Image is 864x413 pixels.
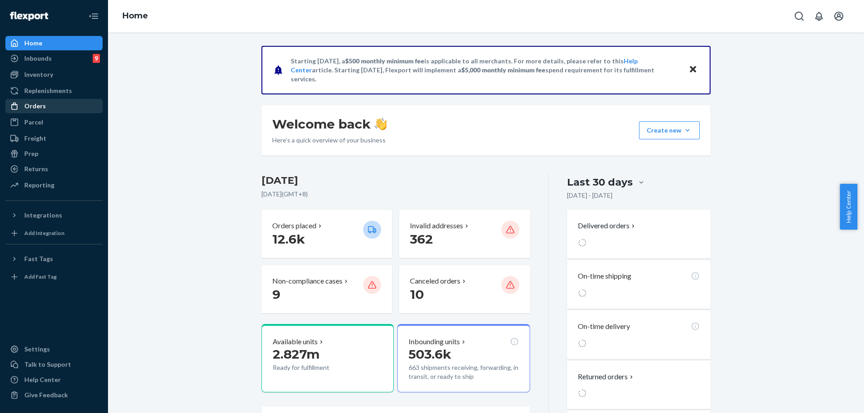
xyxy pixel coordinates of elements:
[272,276,342,286] p: Non-compliance cases
[24,345,50,354] div: Settings
[578,372,635,382] button: Returned orders
[5,36,103,50] a: Home
[5,342,103,356] a: Settings
[272,221,316,231] p: Orders placed
[115,3,155,29] ol: breadcrumbs
[5,51,103,66] a: Inbounds9
[24,164,48,173] div: Returns
[24,360,71,369] div: Talk to Support
[5,226,103,240] a: Add Integration
[261,210,392,258] button: Orders placed 12.6k
[409,346,451,362] span: 503.6k
[567,175,633,189] div: Last 30 days
[24,391,68,400] div: Give Feedback
[10,12,48,21] img: Flexport logo
[291,57,680,84] p: Starting [DATE], a is applicable to all merchants. For more details, please refer to this article...
[5,373,103,387] a: Help Center
[5,67,103,82] a: Inventory
[790,7,808,25] button: Open Search Box
[5,115,103,129] a: Parcel
[5,208,103,222] button: Integrations
[5,270,103,284] a: Add Fast Tag
[397,324,530,392] button: Inbounding units503.6k663 shipments receiving, forwarding, in transit, or ready to ship
[578,271,631,281] p: On-time shipping
[122,11,148,21] a: Home
[261,190,530,199] p: [DATE] ( GMT+8 )
[261,173,530,188] h3: [DATE]
[578,321,630,332] p: On-time delivery
[272,136,387,145] p: Here’s a quick overview of your business
[5,147,103,161] a: Prep
[409,363,518,381] p: 663 shipments receiving, forwarding, in transit, or ready to ship
[410,287,424,302] span: 10
[399,210,530,258] button: Invalid addresses 362
[24,54,52,63] div: Inbounds
[639,121,700,139] button: Create new
[5,131,103,146] a: Freight
[261,324,394,392] button: Available units2.827mReady for fulfillment
[24,134,46,143] div: Freight
[830,7,848,25] button: Open account menu
[272,116,387,132] h1: Welcome back
[374,118,387,130] img: hand-wave emoji
[5,357,103,372] a: Talk to Support
[345,57,424,65] span: $500 monthly minimum fee
[578,221,637,231] button: Delivered orders
[273,346,319,362] span: 2.827m
[273,337,318,347] p: Available units
[5,162,103,176] a: Returns
[85,7,103,25] button: Close Navigation
[461,66,545,74] span: $5,000 monthly minimum fee
[24,86,72,95] div: Replenishments
[24,181,54,190] div: Reporting
[810,7,828,25] button: Open notifications
[24,39,42,48] div: Home
[24,254,53,263] div: Fast Tags
[410,276,460,286] p: Canceled orders
[5,252,103,266] button: Fast Tags
[840,184,857,230] button: Help Center
[687,63,699,76] button: Close
[24,273,57,280] div: Add Fast Tag
[24,149,38,158] div: Prep
[24,375,61,384] div: Help Center
[273,363,356,372] p: Ready for fulfillment
[272,287,280,302] span: 9
[24,229,64,237] div: Add Integration
[24,102,46,111] div: Orders
[24,211,62,220] div: Integrations
[5,388,103,402] button: Give Feedback
[567,191,612,200] p: [DATE] - [DATE]
[410,231,433,247] span: 362
[261,265,392,313] button: Non-compliance cases 9
[272,231,305,247] span: 12.6k
[24,70,53,79] div: Inventory
[399,265,530,313] button: Canceled orders 10
[24,118,43,127] div: Parcel
[5,99,103,113] a: Orders
[410,221,463,231] p: Invalid addresses
[5,178,103,192] a: Reporting
[409,337,460,347] p: Inbounding units
[5,84,103,98] a: Replenishments
[93,54,100,63] div: 9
